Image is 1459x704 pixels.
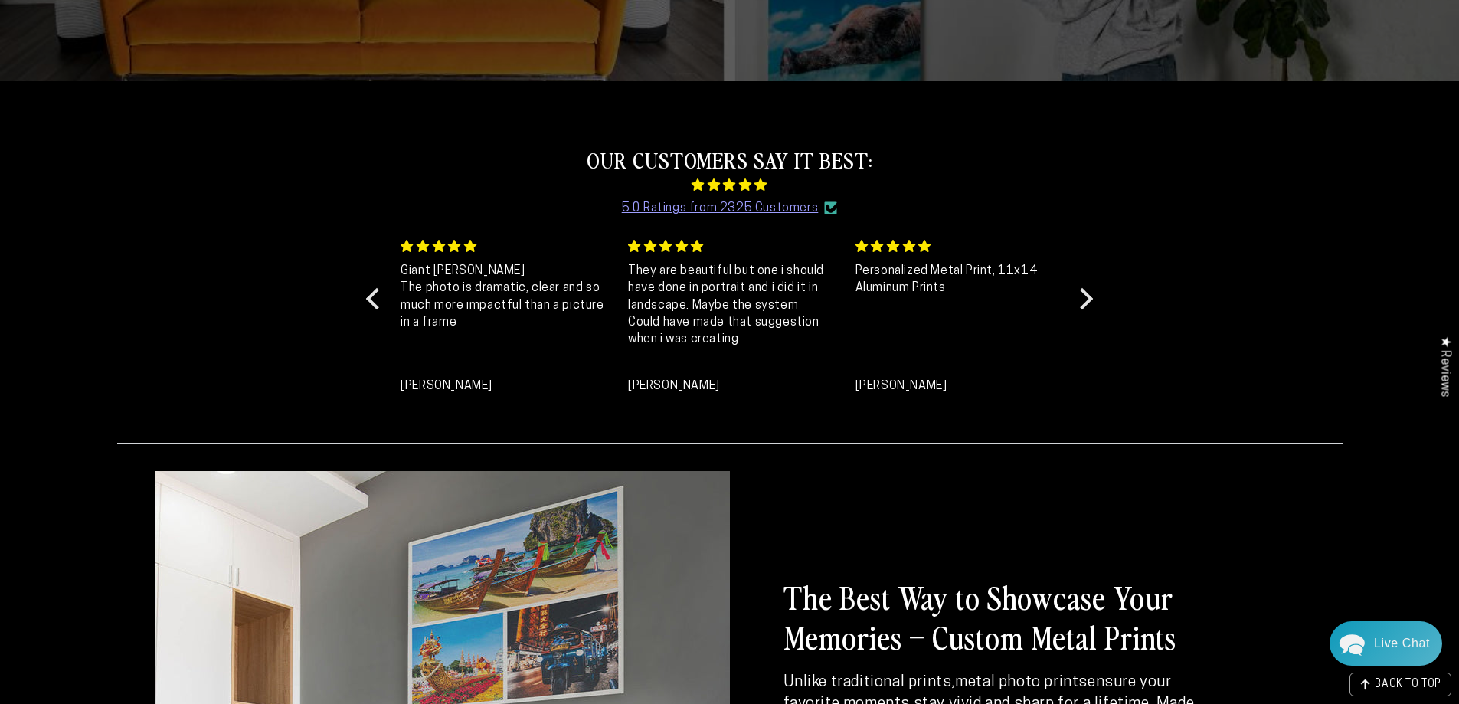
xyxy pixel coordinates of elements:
[628,237,837,256] div: 5 stars
[955,675,1088,690] strong: metal photo prints
[855,237,1065,256] div: 5 stars
[388,146,1071,173] h2: OUR CUSTOMERS SAY IT BEST:
[401,280,610,331] p: The photo is dramatic, clear and so much more impactful than a picture in a frame
[1375,679,1441,690] span: BACK TO TOP
[1430,324,1459,409] div: Click to open Judge.me floating reviews tab
[401,263,610,280] div: Giant [PERSON_NAME]
[855,263,1065,297] p: Personalized Metal Print, 11x14 Aluminum Prints
[388,174,1071,198] span: 4.85 stars
[783,577,1220,657] h2: The Best Way to Showcase Your Memories – Custom Metal Prints
[628,263,837,349] p: They are beautiful but one i should have done in portrait and i did it in landscape. Maybe the sy...
[1330,621,1442,666] div: Chat widget toggle
[622,198,819,220] a: 5.0 Ratings from 2325 Customers
[1374,621,1430,666] div: Contact Us Directly
[401,237,610,256] div: 5 stars
[401,380,610,392] div: [PERSON_NAME]
[628,380,837,392] div: [PERSON_NAME]
[855,380,1065,392] div: [PERSON_NAME]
